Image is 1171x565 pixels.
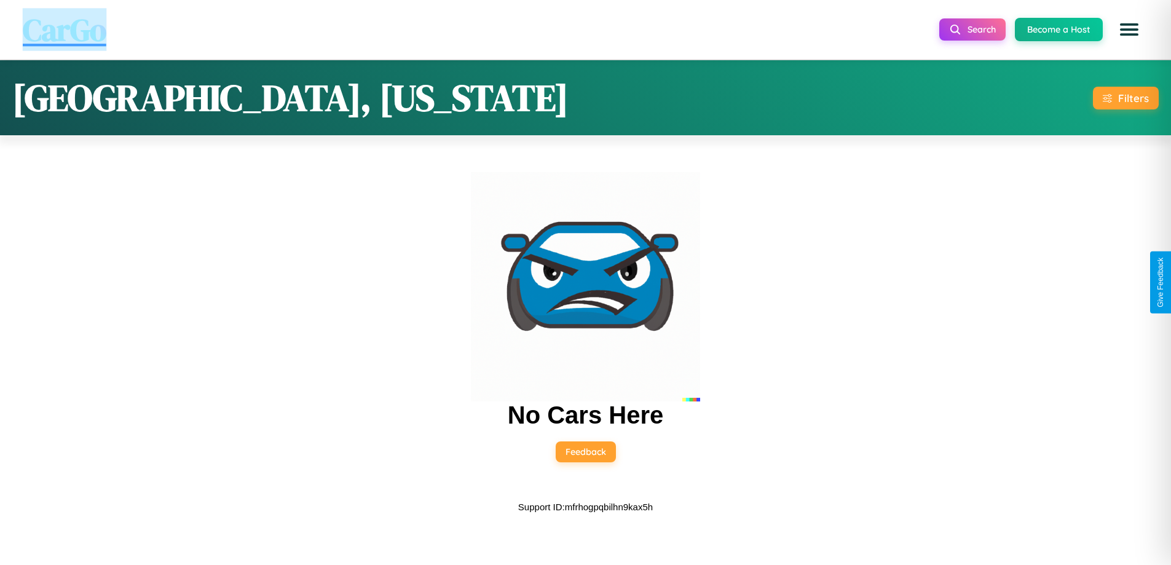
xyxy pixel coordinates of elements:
button: Search [939,18,1006,41]
h1: [GEOGRAPHIC_DATA], [US_STATE] [12,73,569,123]
button: Feedback [556,441,616,462]
h2: No Cars Here [508,401,663,429]
button: Filters [1093,87,1159,109]
p: Support ID: mfrhogpqbilhn9kax5h [518,499,653,515]
div: Give Feedback [1156,258,1165,307]
button: Open menu [1112,12,1146,47]
div: Filters [1118,92,1149,105]
button: Become a Host [1015,18,1103,41]
span: Search [968,24,996,35]
span: CarGo [23,8,106,50]
img: car [471,172,700,401]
